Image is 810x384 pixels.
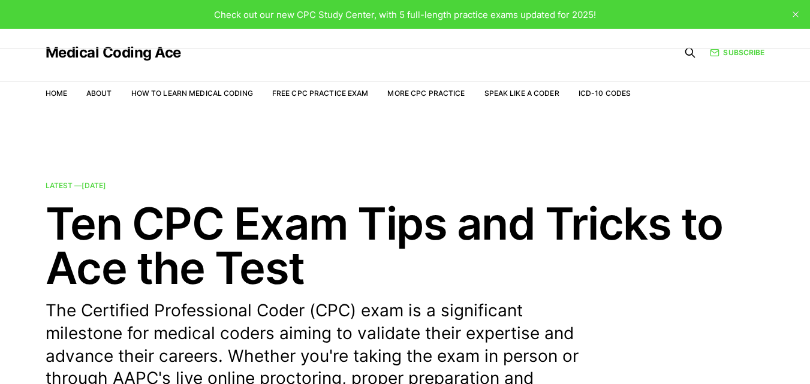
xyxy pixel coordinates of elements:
span: Check out our new CPC Study Center, with 5 full-length practice exams updated for 2025! [214,9,596,20]
a: Home [46,89,67,98]
button: close [786,5,805,24]
a: Speak Like a Coder [484,89,559,98]
a: Medical Coding Ace [46,46,181,60]
iframe: portal-trigger [510,325,810,384]
a: Subscribe [710,47,764,58]
a: Free CPC Practice Exam [272,89,369,98]
time: [DATE] [82,181,106,190]
a: How to Learn Medical Coding [131,89,253,98]
a: More CPC Practice [387,89,465,98]
a: About [86,89,112,98]
h2: Ten CPC Exam Tips and Tricks to Ace the Test [46,201,765,290]
a: ICD-10 Codes [579,89,631,98]
span: Latest — [46,181,106,190]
